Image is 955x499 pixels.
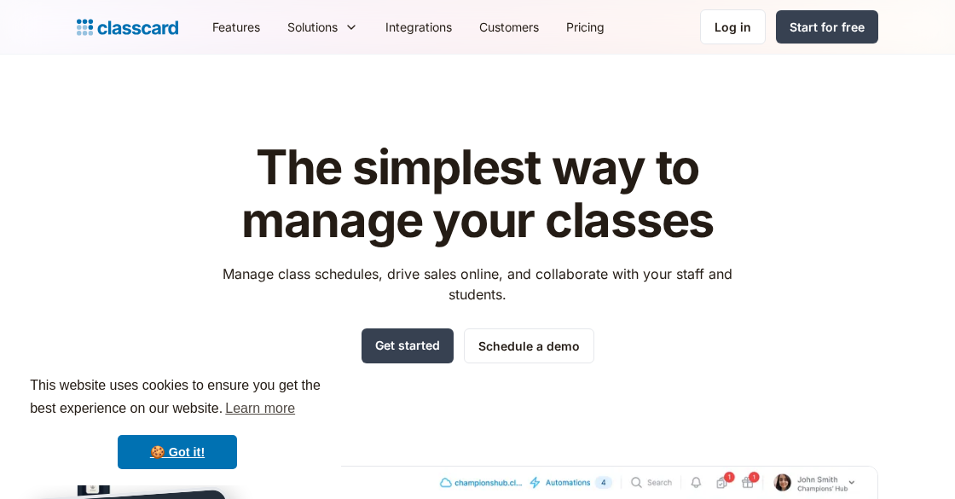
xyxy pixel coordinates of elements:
[715,18,751,36] div: Log in
[274,8,372,46] div: Solutions
[464,328,594,363] a: Schedule a demo
[287,18,338,36] div: Solutions
[776,10,878,44] a: Start for free
[199,8,274,46] a: Features
[790,18,865,36] div: Start for free
[30,375,325,421] span: This website uses cookies to ensure you get the best experience on our website.
[700,9,766,44] a: Log in
[77,15,178,39] a: Logo
[223,396,298,421] a: learn more about cookies
[118,435,237,469] a: dismiss cookie message
[14,359,341,485] div: cookieconsent
[362,328,454,363] a: Get started
[553,8,618,46] a: Pricing
[207,264,749,305] p: Manage class schedules, drive sales online, and collaborate with your staff and students.
[466,8,553,46] a: Customers
[372,8,466,46] a: Integrations
[207,142,749,247] h1: The simplest way to manage your classes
